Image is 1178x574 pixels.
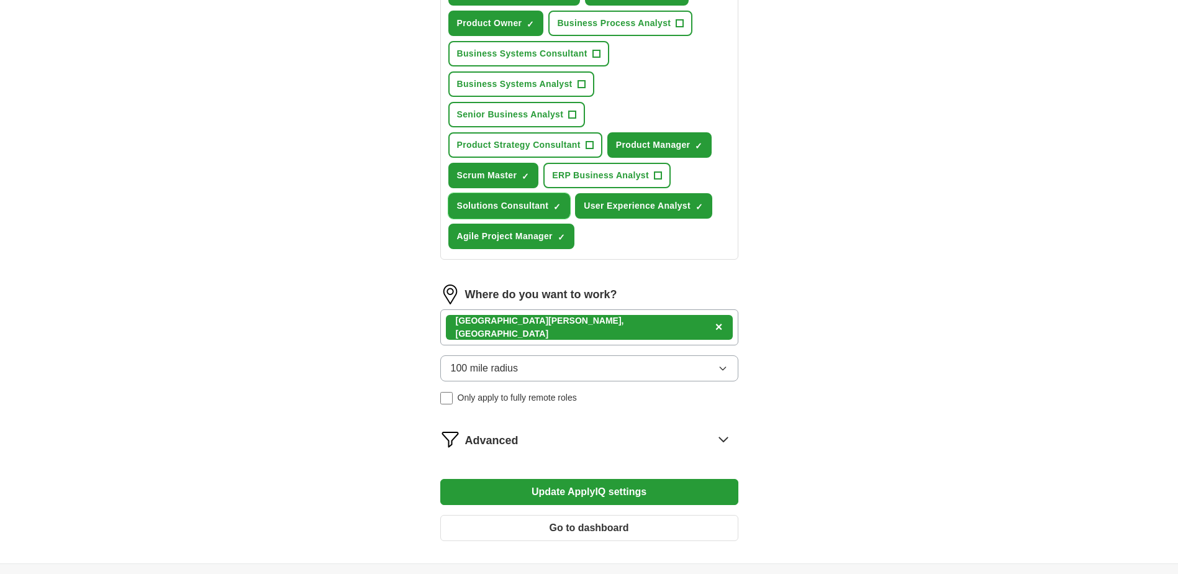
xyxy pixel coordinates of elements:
[553,202,561,212] span: ✓
[448,163,539,188] button: Scrum Master✓
[457,230,553,243] span: Agile Project Manager
[457,169,517,182] span: Scrum Master
[440,515,738,541] button: Go to dashboard
[557,17,671,30] span: Business Process Analyst
[457,108,564,121] span: Senior Business Analyst
[448,41,609,66] button: Business Systems Consultant
[465,286,617,303] label: Where do you want to work?
[440,429,460,449] img: filter
[448,102,586,127] button: Senior Business Analyst
[715,318,723,337] button: ×
[457,78,573,91] span: Business Systems Analyst
[448,11,544,36] button: Product Owner✓
[457,47,587,60] span: Business Systems Consultant
[457,139,581,152] span: Product Strategy Consultant
[527,19,534,29] span: ✓
[616,139,691,152] span: Product Manager
[695,202,703,212] span: ✓
[543,163,671,188] button: ERP Business Analyst
[548,11,692,36] button: Business Process Analyst
[457,17,522,30] span: Product Owner
[456,314,710,340] div: [GEOGRAPHIC_DATA][PERSON_NAME], [GEOGRAPHIC_DATA]
[451,361,519,376] span: 100 mile radius
[458,391,577,404] span: Only apply to fully remote roles
[607,132,712,158] button: Product Manager✓
[440,392,453,404] input: Only apply to fully remote roles
[715,320,723,334] span: ×
[522,171,529,181] span: ✓
[440,285,460,304] img: location.png
[448,224,574,249] button: Agile Project Manager✓
[584,199,691,212] span: User Experience Analyst
[465,432,519,449] span: Advanced
[440,479,738,505] button: Update ApplyIQ settings
[558,232,565,242] span: ✓
[552,169,649,182] span: ERP Business Analyst
[575,193,712,219] button: User Experience Analyst✓
[448,193,571,219] button: Solutions Consultant✓
[448,132,602,158] button: Product Strategy Consultant
[440,355,738,381] button: 100 mile radius
[695,141,702,151] span: ✓
[448,71,594,97] button: Business Systems Analyst
[457,199,549,212] span: Solutions Consultant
